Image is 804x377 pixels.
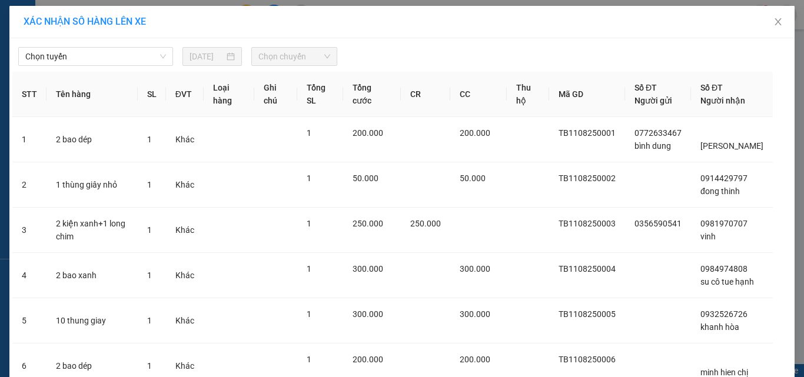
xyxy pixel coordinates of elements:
[147,180,152,189] span: 1
[166,208,204,253] td: Khác
[700,368,748,377] span: minh hien chị
[307,309,311,319] span: 1
[450,72,507,117] th: CC
[46,253,138,298] td: 2 bao xanh
[166,162,204,208] td: Khác
[700,322,739,332] span: khanh hòa
[700,141,763,151] span: [PERSON_NAME]
[84,84,158,95] span: hoa
[460,264,490,273] span: 300.000
[410,219,441,228] span: 250.000
[460,309,490,319] span: 300.000
[12,162,46,208] td: 2
[549,72,625,117] th: Mã GD
[307,128,311,138] span: 1
[46,162,138,208] td: 1 thùng giây nhỏ
[147,135,152,144] span: 1
[700,96,745,105] span: Người nhận
[559,264,616,273] span: TB1108250004
[700,219,747,228] span: 0981970707
[147,225,152,235] span: 1
[307,174,311,183] span: 1
[46,208,138,253] td: 2 kiện xanh+1 long chim
[559,174,616,183] span: TB1108250002
[507,72,549,117] th: Thu hộ
[99,84,158,95] span: 0932526726 -
[559,355,616,364] span: TB1108250006
[460,128,490,138] span: 200.000
[700,232,716,241] span: vinh
[353,174,378,183] span: 50.000
[12,72,46,117] th: STT
[353,264,383,273] span: 300.000
[138,72,166,117] th: SL
[762,6,795,39] button: Close
[166,253,204,298] td: Khác
[401,72,450,117] th: CR
[147,361,152,371] span: 1
[42,41,165,64] span: 085 88 555 88
[634,141,671,151] span: bình dung
[700,309,747,319] span: 0932526726
[12,208,46,253] td: 3
[297,72,343,117] th: Tổng SL
[42,41,165,64] span: VP Tân Bình ĐT:
[46,117,138,162] td: 2 bao dép
[147,271,152,280] span: 1
[307,264,311,273] span: 1
[343,72,401,117] th: Tổng cước
[460,355,490,364] span: 200.000
[559,309,616,319] span: TB1108250005
[166,72,204,117] th: ĐVT
[258,48,331,65] span: Chọn chuyến
[559,128,616,138] span: TB1108250001
[353,355,383,364] span: 200.000
[46,72,138,117] th: Tên hàng
[42,6,160,39] strong: CÔNG TY CP BÌNH TÂM
[634,128,682,138] span: 0772633467
[254,72,297,117] th: Ghi chú
[147,316,152,325] span: 1
[559,219,616,228] span: TB1108250003
[353,219,383,228] span: 250.000
[166,117,204,162] td: Khác
[353,128,383,138] span: 200.000
[5,68,22,79] span: Gửi:
[12,298,46,343] td: 5
[700,186,740,196] span: đong thinh
[634,83,657,92] span: Số ĐT
[634,96,672,105] span: Người gửi
[24,16,146,27] span: XÁC NHẬN SỐ HÀNG LÊN XE
[5,84,158,95] span: Nhận:
[46,298,138,343] td: 10 thung giay
[700,264,747,273] span: 0984974808
[700,174,747,183] span: 0914429797
[12,117,46,162] td: 1
[353,309,383,319] span: 300.000
[22,68,132,79] span: VP [GEOGRAPHIC_DATA] -
[307,355,311,364] span: 1
[204,72,255,117] th: Loại hàng
[700,83,723,92] span: Số ĐT
[166,298,204,343] td: Khác
[5,9,40,62] img: logo
[25,48,166,65] span: Chọn tuyến
[634,219,682,228] span: 0356590541
[773,17,783,26] span: close
[460,174,486,183] span: 50.000
[30,84,158,95] span: VP Công Ty -
[700,277,754,286] span: su cô tue hạnh
[307,219,311,228] span: 1
[190,50,224,63] input: 11/08/2025
[12,253,46,298] td: 4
